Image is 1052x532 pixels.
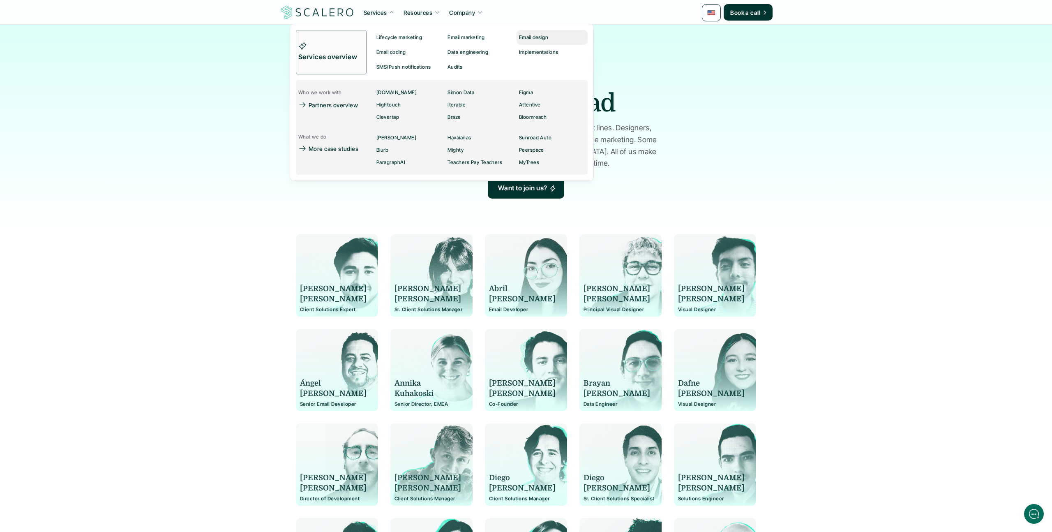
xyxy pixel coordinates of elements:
[678,483,745,493] p: [PERSON_NAME]
[376,114,399,120] p: Clevertap
[584,496,657,502] p: Sr. Client Solutions Specialist
[394,483,461,493] p: [PERSON_NAME]
[448,135,471,141] p: Havaianas
[448,49,488,55] p: Data engineering
[519,147,544,153] p: Peerspace
[448,64,463,70] p: Audits
[678,389,745,399] p: [PERSON_NAME]
[298,90,342,95] p: Who we work with
[374,86,445,99] a: [DOMAIN_NAME]
[730,8,760,17] p: Book a call
[489,401,563,407] p: Co-Founder
[300,378,367,389] p: Ángel
[394,294,461,304] p: [PERSON_NAME]
[678,307,752,312] p: Visual Designer
[584,401,657,407] p: Data Engineer
[489,284,556,294] p: Abril
[374,99,445,111] a: Hightouch
[517,132,588,144] a: Sunroad Auto
[584,483,650,493] p: [PERSON_NAME]
[394,496,468,502] p: Client Solutions Manager
[517,156,588,169] a: MyTrees
[300,284,367,294] p: [PERSON_NAME]
[374,156,445,169] a: ParagraphAI
[298,52,359,62] p: Services overview
[374,132,445,144] a: [PERSON_NAME]
[404,8,432,17] p: Resources
[448,147,464,153] p: Mighty
[13,109,152,125] button: New conversation
[517,45,588,60] a: Implementations
[519,160,539,165] p: MyTrees
[445,45,516,60] a: Data engineering
[296,30,367,74] a: Services overview
[584,378,650,389] p: Brayan
[448,114,461,120] p: Braze
[364,8,387,17] p: Services
[374,30,445,45] a: Lifecycle marketing
[12,40,152,53] h1: Hi! Welcome to [GEOGRAPHIC_DATA].
[1024,504,1044,524] iframe: gist-messenger-bubble-iframe
[394,401,468,407] p: Senior Director, EMEA
[517,86,588,99] a: Figma
[394,307,468,312] p: Sr. Client Solutions Manager
[376,49,406,55] p: Email coding
[584,307,657,312] p: Principal Visual Designer
[678,284,745,294] p: [PERSON_NAME]
[517,99,588,111] a: Attentive
[678,378,745,389] p: Dafne
[678,473,745,483] p: [PERSON_NAME]
[296,99,364,111] a: Partners overview
[300,307,374,312] p: Client Solutions Expert
[394,378,461,389] p: Annika
[678,294,745,304] p: [PERSON_NAME]
[300,389,367,399] p: [PERSON_NAME]
[296,142,367,155] a: More case studies
[53,114,99,120] span: New conversation
[449,8,475,17] p: Company
[374,45,445,60] a: Email coding
[498,183,547,194] p: Want to join us?
[298,134,327,140] p: What we do
[69,287,104,293] span: We run on Gist
[448,35,484,40] p: Email marketing
[300,294,367,304] p: [PERSON_NAME]
[279,5,355,20] img: Scalero company logotype
[376,102,401,108] p: Hightouch
[300,473,367,483] p: [PERSON_NAME]
[394,284,461,294] p: [PERSON_NAME]
[489,389,556,399] p: [PERSON_NAME]
[309,101,358,109] p: Partners overview
[300,496,374,502] p: Director of Development
[445,132,516,144] a: Havaianas
[678,401,752,407] p: Visual Designer
[445,30,516,45] a: Email marketing
[519,135,552,141] p: Sunroad Auto
[445,111,516,123] a: Braze
[376,64,431,70] p: SMS/Push notifications
[489,496,563,502] p: Client Solutions Manager
[489,378,556,389] p: [PERSON_NAME]
[584,389,650,399] p: [PERSON_NAME]
[12,55,152,94] h2: Let us know if we can help with lifecycle marketing.
[519,35,549,40] p: Email design
[394,389,461,399] p: Kuhakoski
[309,144,358,153] p: More case studies
[376,135,416,141] p: [PERSON_NAME]
[374,111,445,123] a: Clevertap
[517,144,588,156] a: Peerspace
[724,4,773,21] a: Book a call
[517,30,588,45] a: Email design
[489,473,556,483] p: Diego
[707,9,715,17] img: 🇺🇸
[489,307,563,312] p: Email Developer
[445,99,516,111] a: Iterable
[376,147,388,153] p: Blurb
[374,60,445,74] a: SMS/Push notifications
[300,483,367,493] p: [PERSON_NAME]
[584,294,650,304] p: [PERSON_NAME]
[519,114,547,120] p: Bloomreach
[448,102,466,108] p: Iterable
[448,90,474,95] p: Simon Data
